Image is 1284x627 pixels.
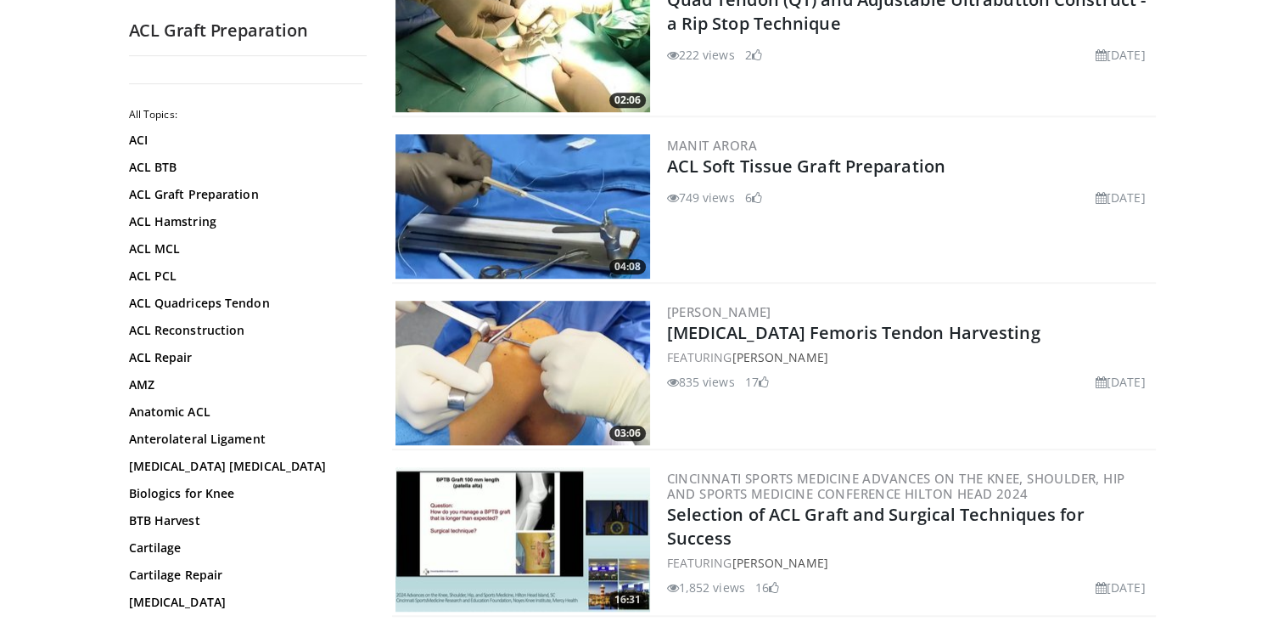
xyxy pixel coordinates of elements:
[129,594,358,611] a: [MEDICAL_DATA]
[609,592,646,607] span: 16:31
[667,321,1040,344] a: [MEDICAL_DATA] Femoris Tendon Harvesting
[1096,46,1146,64] li: [DATE]
[395,301,650,445] img: 19132e7f-7c5f-463c-bc95-43925b86550a.300x170_q85_crop-smart_upscale.jpg
[395,467,650,612] img: a65d90b1-b857-495b-83f1-8f00bf19c46c.300x170_q85_crop-smart_upscale.jpg
[667,137,757,154] a: Manit Arora
[129,376,358,393] a: AMZ
[732,555,827,571] a: [PERSON_NAME]
[667,303,771,320] a: [PERSON_NAME]
[667,348,1152,366] div: FEATURING
[129,132,358,149] a: ACI
[609,93,646,108] span: 02:06
[745,189,762,206] li: 6
[129,108,362,121] h2: All Topics:
[129,458,358,475] a: [MEDICAL_DATA] [MEDICAL_DATA]
[129,186,358,203] a: ACL Graft Preparation
[129,567,358,584] a: Cartilage Repair
[129,213,358,230] a: ACL Hamstring
[129,539,358,556] a: Cartilage
[667,373,735,391] li: 835 views
[395,134,650,279] a: 04:08
[129,431,358,448] a: Anterolateral Ligament
[129,159,358,176] a: ACL BTB
[1096,579,1146,596] li: [DATE]
[129,240,358,257] a: ACL MCL
[129,322,358,339] a: ACL Reconstruction
[129,512,358,529] a: BTB Harvest
[129,404,358,421] a: Anatomic ACL
[745,373,769,391] li: 17
[755,579,779,596] li: 16
[609,426,646,441] span: 03:06
[667,503,1085,550] a: Selection of ACL Graft and Surgical Techniques for Success
[732,349,827,365] a: [PERSON_NAME]
[667,579,745,596] li: 1,852 views
[129,485,358,502] a: Biologics for Knee
[129,349,358,366] a: ACL Repair
[667,155,945,178] a: ACL Soft Tissue Graft Preparation
[129,268,358,285] a: ACL PCL
[1096,373,1146,391] li: [DATE]
[667,470,1125,502] a: Cincinnati Sports Medicine Advances on the Knee, Shoulder, Hip and Sports Medicine Conference Hil...
[609,259,646,274] span: 04:08
[745,46,762,64] li: 2
[395,134,650,279] img: 3860fcdb-5d4f-476e-8e48-8a54a86c6380.300x170_q85_crop-smart_upscale.jpg
[1096,189,1146,206] li: [DATE]
[667,189,735,206] li: 749 views
[395,467,650,612] a: 16:31
[667,46,735,64] li: 222 views
[667,554,1152,572] div: FEATURING
[395,301,650,445] a: 03:06
[129,20,367,42] h2: ACL Graft Preparation
[129,295,358,312] a: ACL Quadriceps Tendon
